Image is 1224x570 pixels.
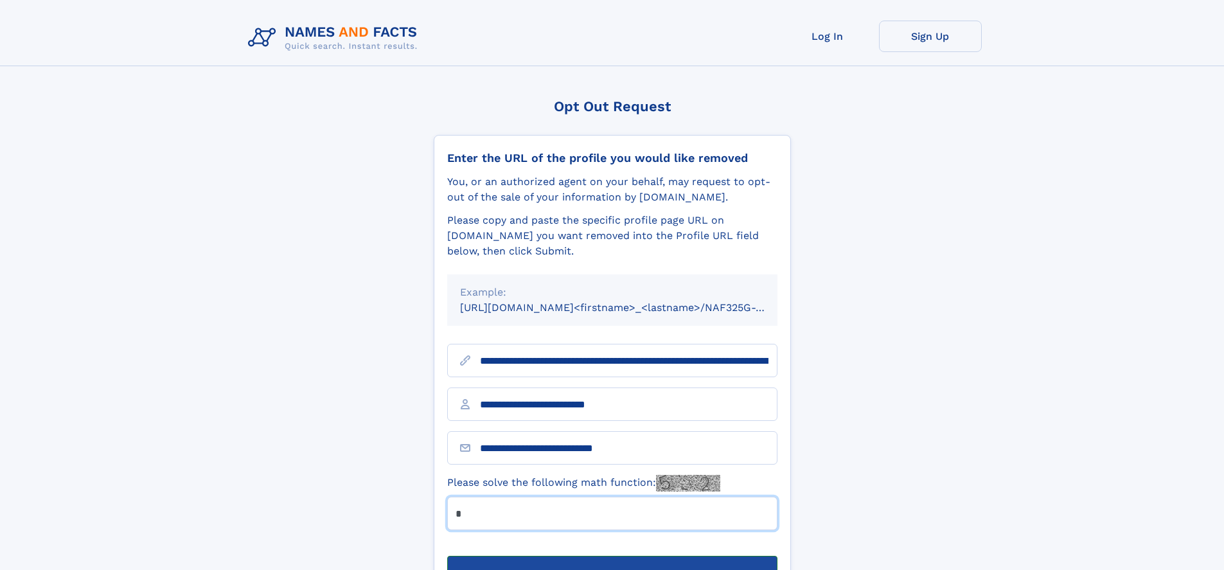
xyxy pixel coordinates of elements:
label: Please solve the following math function: [447,475,720,492]
div: Enter the URL of the profile you would like removed [447,151,777,165]
div: Example: [460,285,765,300]
div: You, or an authorized agent on your behalf, may request to opt-out of the sale of your informatio... [447,174,777,205]
img: Logo Names and Facts [243,21,428,55]
small: [URL][DOMAIN_NAME]<firstname>_<lastname>/NAF325G-xxxxxxxx [460,301,802,314]
div: Please copy and paste the specific profile page URL on [DOMAIN_NAME] you want removed into the Pr... [447,213,777,259]
a: Sign Up [879,21,982,52]
div: Opt Out Request [434,98,791,114]
a: Log In [776,21,879,52]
